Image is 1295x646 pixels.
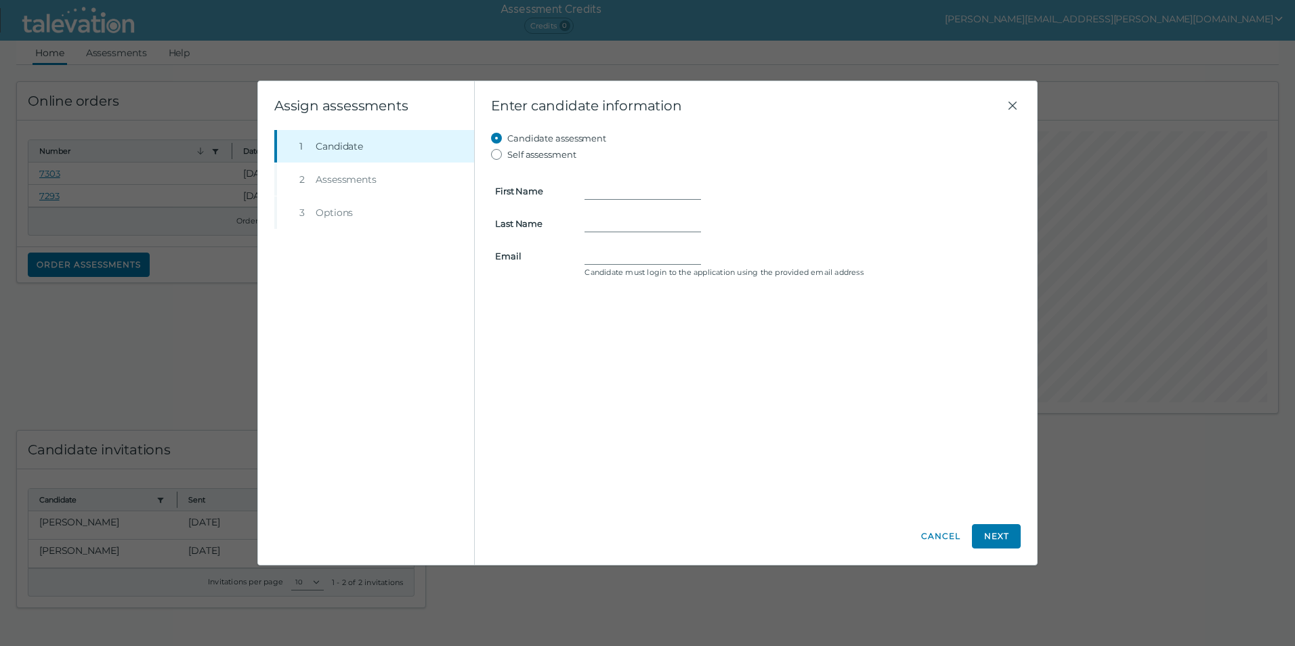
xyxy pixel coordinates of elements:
label: Self assessment [507,146,576,163]
span: Candidate [316,139,363,153]
label: Last Name [487,218,576,229]
label: First Name [487,186,576,196]
clr-wizard-title: Assign assessments [274,98,408,114]
span: Enter candidate information [491,98,1004,114]
label: Candidate assessment [507,130,606,146]
div: 1 [299,139,310,153]
label: Email [487,251,576,261]
button: Next [972,524,1021,548]
nav: Wizard steps [274,130,474,229]
button: Cancel [920,524,961,548]
button: 1Candidate [277,130,474,163]
button: Close [1004,98,1021,114]
clr-control-helper: Candidate must login to the application using the provided email address [585,267,1017,278]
